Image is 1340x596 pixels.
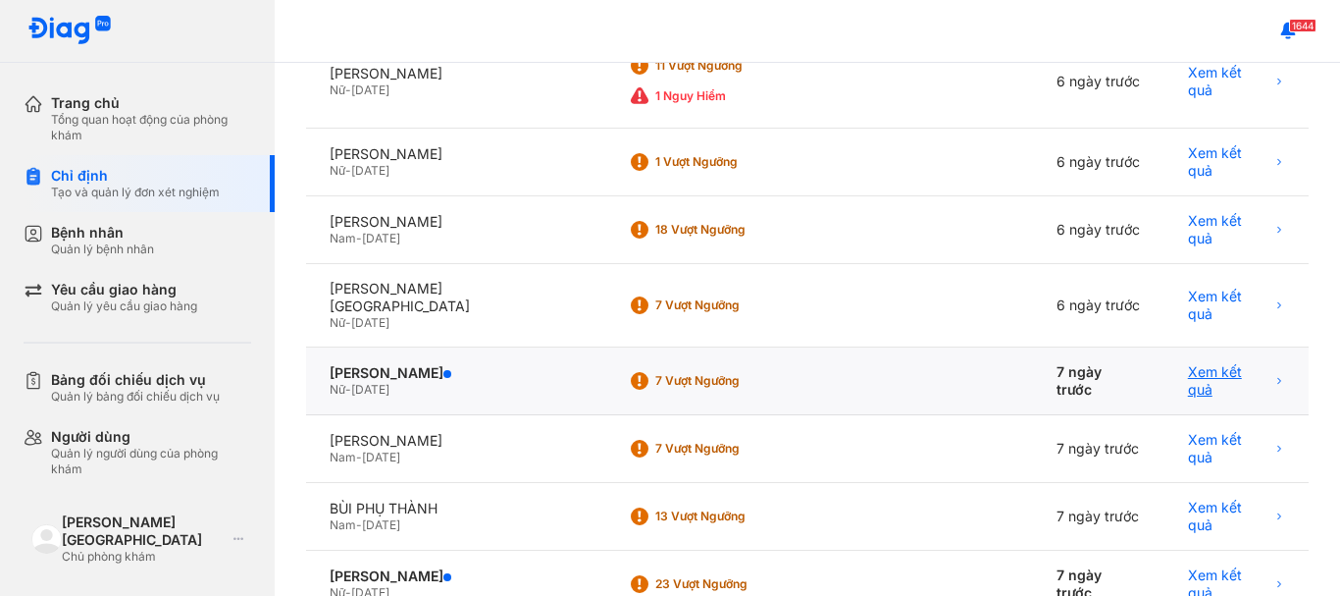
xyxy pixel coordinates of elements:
[655,441,812,457] div: 7 Vượt ngưỡng
[345,82,351,97] span: -
[356,517,362,532] span: -
[655,222,812,238] div: 18 Vượt ngưỡng
[655,154,812,170] div: 1 Vượt ngưỡng
[1033,348,1163,415] div: 7 ngày trước
[330,500,581,517] div: BÙI PHỤ THÀNH
[351,82,389,97] span: [DATE]
[1033,264,1163,348] div: 6 ngày trước
[1033,196,1163,264] div: 6 ngày trước
[62,514,226,549] div: [PERSON_NAME][GEOGRAPHIC_DATA]
[330,364,581,382] div: [PERSON_NAME]
[351,315,389,330] span: [DATE]
[51,281,197,298] div: Yêu cầu giao hàng
[330,568,581,585] div: [PERSON_NAME]
[330,82,345,97] span: Nữ
[1188,64,1269,99] span: Xem kết quả
[330,517,356,532] span: Nam
[51,112,251,143] div: Tổng quan hoạt động của phòng khám
[1289,19,1316,32] span: 1644
[1033,129,1163,196] div: 6 ngày trước
[330,315,345,330] span: Nữ
[351,163,389,178] span: [DATE]
[1188,431,1269,466] span: Xem kết quả
[330,450,356,464] span: Nam
[51,242,154,257] div: Quản lý bệnh nhân
[351,382,389,397] span: [DATE]
[655,58,812,74] div: 11 Vượt ngưỡng
[345,315,351,330] span: -
[330,65,581,82] div: [PERSON_NAME]
[362,231,400,245] span: [DATE]
[27,16,112,46] img: logo
[51,371,220,389] div: Bảng đối chiếu dịch vụ
[1188,363,1269,399] span: Xem kết quả
[655,509,812,524] div: 13 Vượt ngưỡng
[356,450,362,464] span: -
[1033,483,1163,551] div: 7 ngày trước
[51,167,220,185] div: Chỉ định
[330,145,581,163] div: [PERSON_NAME]
[330,382,345,397] span: Nữ
[655,373,812,389] div: 7 Vượt ngưỡng
[62,549,226,565] div: Chủ phòng khám
[655,88,812,104] div: 1 Nguy hiểm
[51,446,251,477] div: Quản lý người dùng của phòng khám
[51,428,251,446] div: Người dùng
[362,450,400,464] span: [DATE]
[330,280,581,315] div: [PERSON_NAME][GEOGRAPHIC_DATA]
[31,524,62,555] img: logo
[1188,144,1269,180] span: Xem kết quả
[356,231,362,245] span: -
[330,213,581,231] div: [PERSON_NAME]
[1188,499,1269,534] span: Xem kết quả
[330,163,345,178] span: Nữ
[330,231,356,245] span: Nam
[51,94,251,112] div: Trang chủ
[330,432,581,450] div: [PERSON_NAME]
[655,298,812,313] div: 7 Vượt ngưỡng
[51,389,220,405] div: Quản lý bảng đối chiếu dịch vụ
[345,382,351,397] span: -
[655,576,812,592] div: 23 Vượt ngưỡng
[362,517,400,532] span: [DATE]
[1033,415,1163,483] div: 7 ngày trước
[1188,288,1269,323] span: Xem kết quả
[51,298,197,314] div: Quản lý yêu cầu giao hàng
[1188,212,1269,247] span: Xem kết quả
[51,224,154,242] div: Bệnh nhân
[345,163,351,178] span: -
[1033,35,1163,129] div: 6 ngày trước
[51,185,220,200] div: Tạo và quản lý đơn xét nghiệm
